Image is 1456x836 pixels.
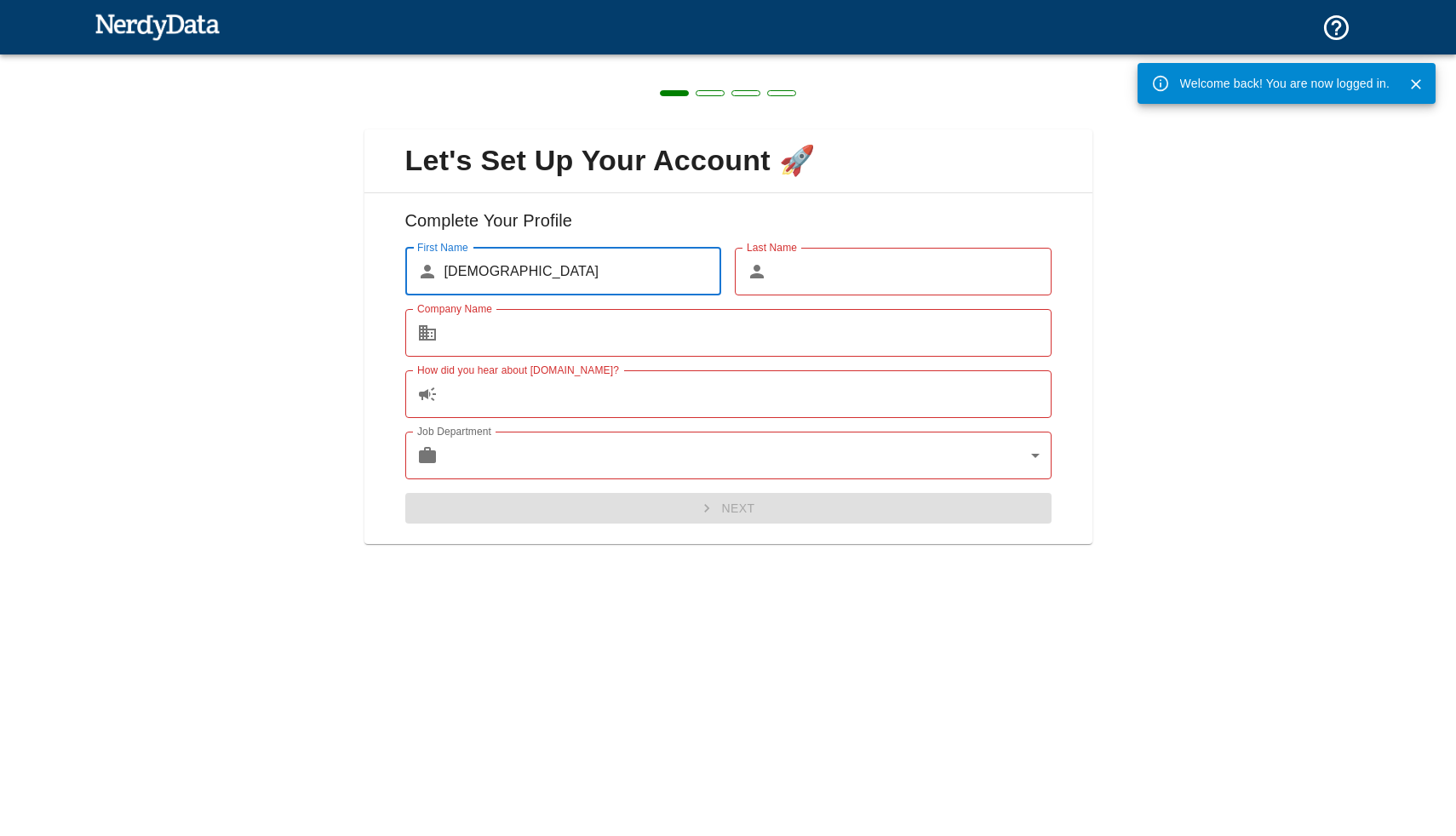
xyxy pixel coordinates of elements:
[1180,68,1390,99] div: Welcome back! You are now logged in.
[378,207,1079,248] h6: Complete Your Profile
[417,301,492,316] label: Company Name
[1311,3,1361,53] button: Support and Documentation
[417,424,491,438] label: Job Department
[1403,72,1429,97] button: Close
[378,143,1079,179] span: Let's Set Up Your Account 🚀
[417,240,468,255] label: First Name
[747,240,797,255] label: Last Name
[95,9,220,43] img: NerdyData.com
[417,363,619,377] label: How did you hear about [DOMAIN_NAME]?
